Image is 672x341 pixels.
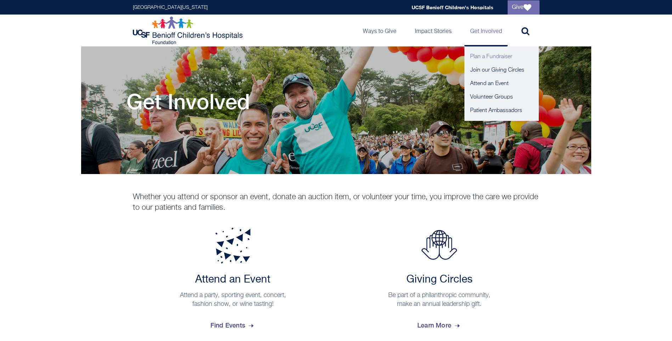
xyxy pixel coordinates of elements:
[464,104,539,117] a: Patient Ambassadors
[133,16,244,45] img: Logo for UCSF Benioff Children's Hospitals Foundation
[417,316,461,335] span: Learn More
[464,90,539,104] a: Volunteer Groups
[136,291,329,309] p: Attend a party, sporting event, concert, fashion show, or wine tasting!
[339,227,540,335] a: Giving Circles Giving Circles Be part of a philanthropic community,make an annual leadership gift...
[464,77,539,90] a: Attend an Event
[343,273,536,286] h2: Giving Circles
[508,0,540,15] a: Give
[210,316,255,335] span: Find Events
[126,89,250,114] h1: Get Involved
[464,50,539,63] a: Plan a Fundraiser
[133,5,208,10] a: [GEOGRAPHIC_DATA][US_STATE]
[422,227,457,263] img: Giving Circles
[133,227,333,335] a: Attend an Event Attend an Event Attend a party, sporting event, concert,fashion show, or wine tas...
[357,15,402,46] a: Ways to Give
[464,15,508,46] a: Get Involved
[412,4,493,10] a: UCSF Benioff Children's Hospitals
[136,273,329,286] h2: Attend an Event
[409,15,457,46] a: Impact Stories
[215,227,250,264] img: Attend an Event
[133,192,540,213] p: Whether you attend or sponsor an event, donate an auction item, or volunteer your time, you impro...
[464,63,539,77] a: Join our Giving Circles
[343,291,536,309] p: Be part of a philanthropic community, make an annual leadership gift.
